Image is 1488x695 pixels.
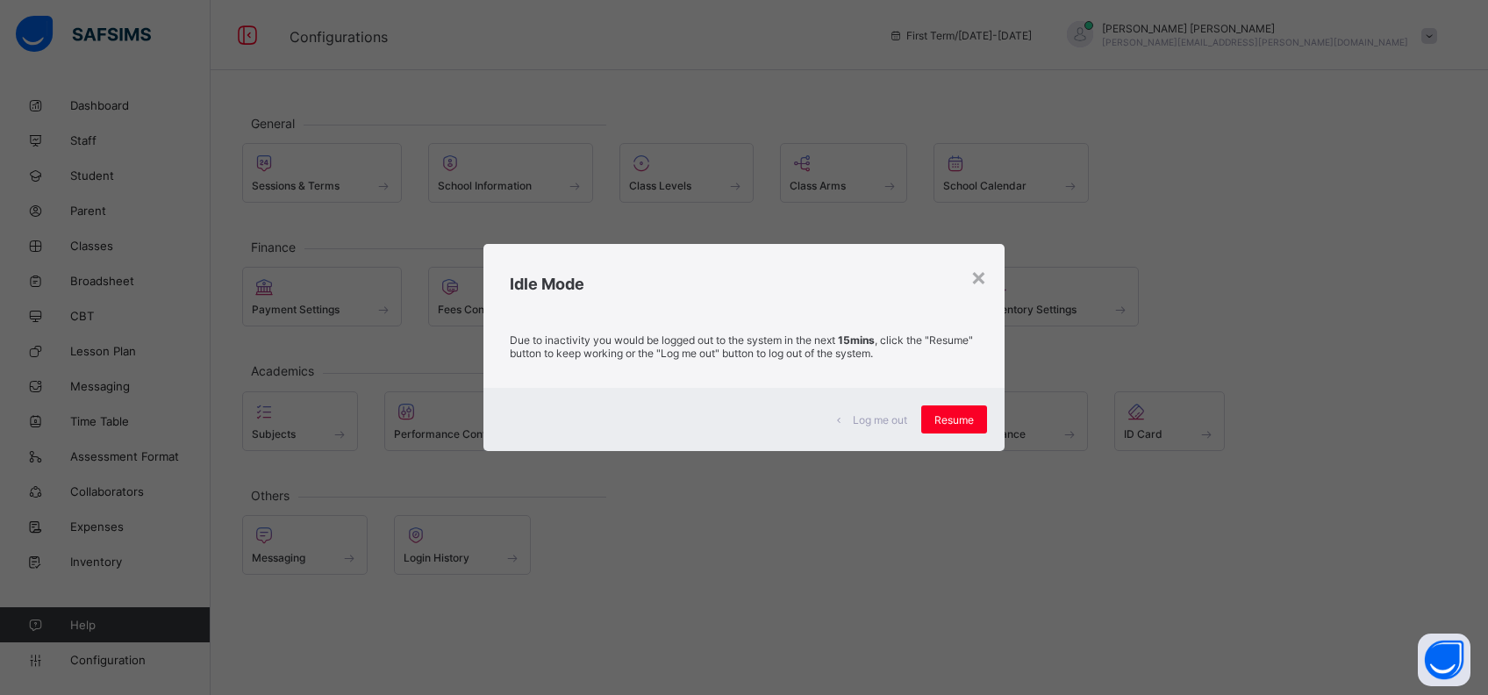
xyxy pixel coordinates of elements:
[838,333,875,347] strong: 15mins
[1418,634,1470,686] button: Open asap
[853,413,907,426] span: Log me out
[934,413,974,426] span: Resume
[970,262,987,291] div: ×
[510,333,978,360] p: Due to inactivity you would be logged out to the system in the next , click the "Resume" button t...
[510,275,978,293] h2: Idle Mode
